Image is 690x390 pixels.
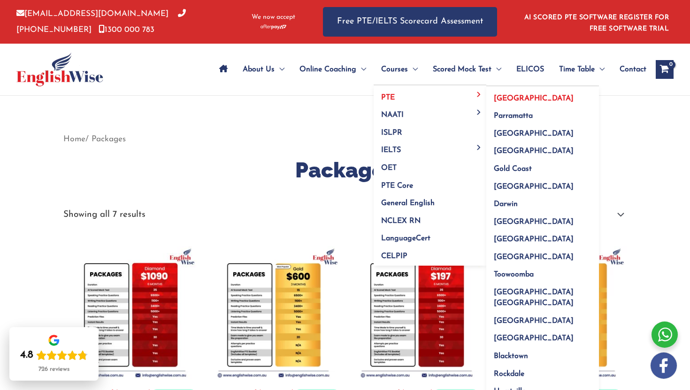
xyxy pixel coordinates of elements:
span: Online Coaching [299,53,356,86]
span: Menu Toggle [474,145,484,150]
div: 726 reviews [38,366,69,373]
a: Blacktown [486,344,599,362]
a: Scored Mock TestMenu Toggle [425,53,509,86]
span: Menu Toggle [474,109,484,115]
span: PTE [381,94,395,101]
span: Darwin [494,200,518,208]
a: Time TableMenu Toggle [552,53,612,86]
span: Blacktown [494,352,528,360]
span: [GEOGRAPHIC_DATA] [494,317,574,325]
a: 1300 000 783 [99,26,154,34]
a: Gold Coast [486,157,599,175]
span: Menu Toggle [356,53,366,86]
a: CoursesMenu Toggle [374,53,425,86]
img: white-facebook.png [651,352,677,379]
span: Parramatta [494,112,533,120]
a: Online CoachingMenu Toggle [292,53,374,86]
span: [GEOGRAPHIC_DATA] [494,236,574,243]
a: Contact [612,53,646,86]
a: ISLPR [374,121,486,138]
nav: Breadcrumb [63,131,627,147]
a: [GEOGRAPHIC_DATA] [486,245,599,263]
a: Darwin [486,192,599,210]
div: Rating: 4.8 out of 5 [20,349,88,362]
a: ELICOS [509,53,552,86]
aside: Header Widget 1 [519,7,674,37]
a: Free PTE/IELTS Scorecard Assessment [323,7,497,37]
span: [GEOGRAPHIC_DATA] [494,253,574,261]
span: [GEOGRAPHIC_DATA] [GEOGRAPHIC_DATA] [494,289,574,307]
span: [GEOGRAPHIC_DATA] [494,147,574,155]
span: About Us [243,53,275,86]
a: General English [374,191,486,209]
span: CELPIP [381,252,407,260]
a: Rockdale [486,362,599,380]
a: [GEOGRAPHIC_DATA] [486,327,599,344]
span: ELICOS [516,53,544,86]
a: [GEOGRAPHIC_DATA] [486,210,599,228]
span: Gold Coast [494,165,532,173]
a: [GEOGRAPHIC_DATA] [486,309,599,327]
span: PTE Core [381,182,413,190]
span: NAATI [381,111,404,119]
a: LanguageCert [374,227,486,245]
a: [PHONE_NUMBER] [16,10,186,33]
span: Menu Toggle [491,53,501,86]
a: PTEMenu Toggle [374,85,486,103]
a: PTE Core [374,174,486,191]
a: CELPIP [374,244,486,266]
a: [EMAIL_ADDRESS][DOMAIN_NAME] [16,10,169,18]
span: Menu Toggle [275,53,284,86]
a: Parramatta [486,104,599,122]
img: Gold Package [207,246,340,380]
img: cropped-ew-logo [16,53,103,86]
span: LanguageCert [381,235,430,242]
span: Menu Toggle [595,53,605,86]
a: About UsMenu Toggle [235,53,292,86]
a: [GEOGRAPHIC_DATA] [486,86,599,104]
img: Diamond Package [63,246,197,380]
a: AI SCORED PTE SOFTWARE REGISTER FOR FREE SOFTWARE TRIAL [524,14,669,32]
div: 4.8 [20,349,33,362]
nav: Site Navigation: Main Menu [212,53,646,86]
span: ISLPR [381,129,402,137]
a: Home [63,135,85,143]
span: [GEOGRAPHIC_DATA] [494,335,574,342]
span: OET [381,164,397,172]
a: [GEOGRAPHIC_DATA] [486,122,599,139]
span: General English [381,199,435,207]
a: [GEOGRAPHIC_DATA] [486,175,599,192]
a: IELTSMenu Toggle [374,138,486,156]
span: Menu Toggle [474,92,484,97]
span: We now accept [252,13,295,22]
span: Courses [381,53,408,86]
a: Toowoomba [486,263,599,281]
span: Time Table [559,53,595,86]
a: NCLEX RN [374,209,486,227]
a: NAATIMenu Toggle [374,103,486,121]
span: Scored Mock Test [433,53,491,86]
a: [GEOGRAPHIC_DATA] [486,228,599,245]
a: [GEOGRAPHIC_DATA] [486,139,599,157]
span: Rockdale [494,370,524,378]
span: Menu Toggle [408,53,418,86]
span: Toowoomba [494,271,534,278]
span: [GEOGRAPHIC_DATA] [494,130,574,138]
span: [GEOGRAPHIC_DATA] [494,95,574,102]
a: [GEOGRAPHIC_DATA] [GEOGRAPHIC_DATA] [486,281,599,309]
p: Showing all 7 results [63,210,146,219]
a: OET [374,156,486,174]
span: Contact [620,53,646,86]
span: IELTS [381,146,401,154]
img: Afterpay-Logo [261,24,286,30]
img: Mock Test Diamond [350,246,483,380]
span: [GEOGRAPHIC_DATA] [494,218,574,226]
a: View Shopping Cart, empty [656,60,674,79]
span: NCLEX RN [381,217,421,225]
span: [GEOGRAPHIC_DATA] [494,183,574,191]
h1: Packages [63,155,627,185]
